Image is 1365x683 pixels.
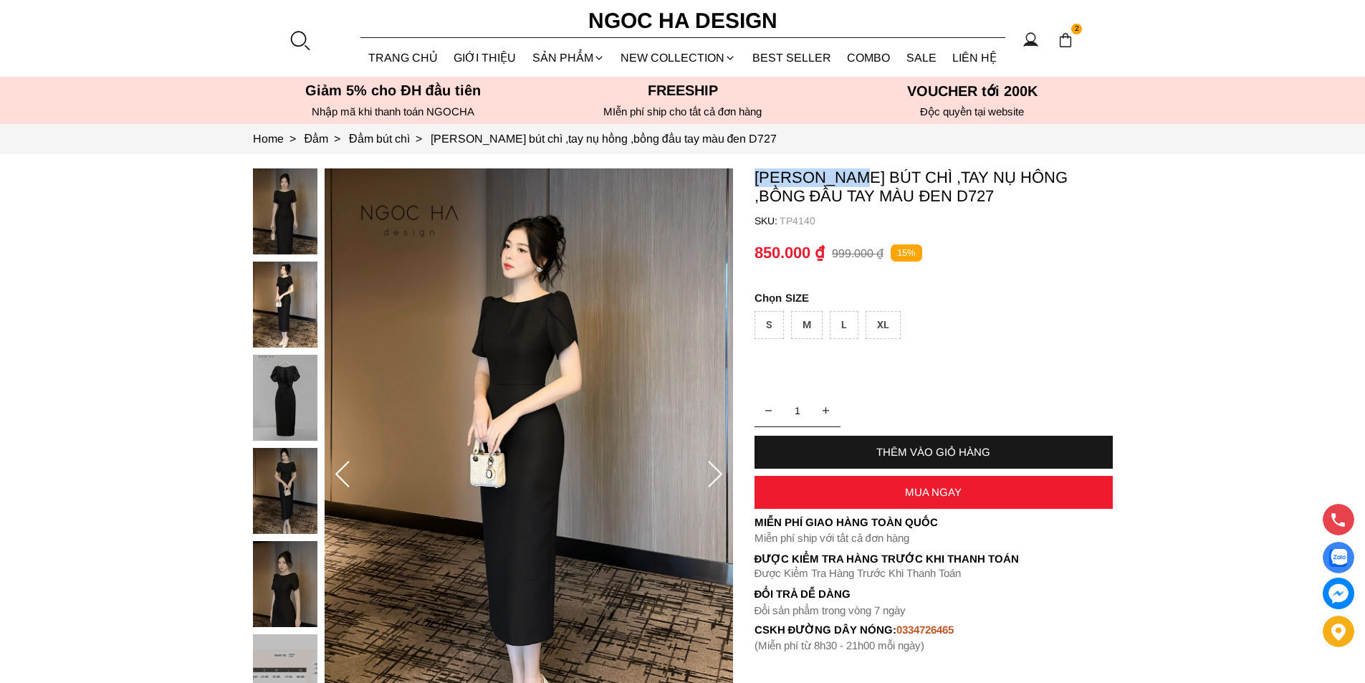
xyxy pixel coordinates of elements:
[744,39,840,77] a: BEST SELLER
[253,168,317,254] img: Alice Dress_Đầm bút chì ,tay nụ hồng ,bồng đầu tay màu đen D727_mini_0
[525,39,613,77] div: SẢN PHẨM
[648,82,718,98] font: Freeship
[253,355,317,441] img: Alice Dress_Đầm bút chì ,tay nụ hồng ,bồng đầu tay màu đen D727_mini_2
[1071,24,1083,35] span: 2
[305,82,481,98] font: Giảm 5% cho ĐH đầu tiên
[312,105,474,118] font: Nhập mã khi thanh toán NGOCHA
[891,244,922,262] p: 15%
[755,168,1113,206] p: [PERSON_NAME] bút chì ,tay nụ hồng ,bồng đầu tay màu đen D727
[1329,549,1347,567] img: Display image
[755,532,909,544] font: Miễn phí ship với tất cả đơn hàng
[832,105,1113,118] h6: Độc quyền tại website
[755,396,840,425] input: Quantity input
[896,624,954,636] font: 0334726465
[755,244,825,262] p: 850.000 ₫
[253,262,317,348] img: Alice Dress_Đầm bút chì ,tay nụ hồng ,bồng đầu tay màu đen D727_mini_1
[253,541,317,627] img: Alice Dress_Đầm bút chì ,tay nụ hồng ,bồng đầu tay màu đen D727_mini_4
[755,567,1113,580] p: Được Kiểm Tra Hàng Trước Khi Thanh Toán
[944,39,1005,77] a: LIÊN HỆ
[866,311,901,339] div: XL
[755,446,1113,458] div: THÊM VÀO GIỎ HÀNG
[791,311,823,339] div: M
[305,133,350,145] a: Link to Đầm
[1323,578,1354,609] a: messenger
[1058,32,1073,48] img: img-CART-ICON-ksit0nf1
[431,133,777,145] a: Link to Alice Dress_Đầm bút chì ,tay nụ hồng ,bồng đầu tay màu đen D727
[830,311,858,339] div: L
[755,215,780,226] h6: SKU:
[832,247,883,260] p: 999.000 ₫
[755,624,897,636] font: cskh đường dây nóng:
[755,553,1113,565] p: Được Kiểm Tra Hàng Trước Khi Thanh Toán
[899,39,945,77] a: SALE
[755,588,1113,600] h6: Đổi trả dễ dàng
[360,39,446,77] a: TRANG CHỦ
[542,105,823,118] h6: MIễn phí ship cho tất cả đơn hàng
[1323,542,1354,573] a: Display image
[410,133,428,145] span: >
[832,82,1113,100] h5: VOUCHER tới 200K
[755,486,1113,498] div: MUA NGAY
[253,133,305,145] a: Link to Home
[349,133,431,145] a: Link to Đầm bút chì
[446,39,525,77] a: GIỚI THIỆU
[284,133,302,145] span: >
[755,516,938,528] font: Miễn phí giao hàng toàn quốc
[755,604,906,616] font: Đổi sản phẩm trong vòng 7 ngày
[755,311,784,339] div: S
[613,39,744,77] a: NEW COLLECTION
[755,292,1113,304] p: SIZE
[328,133,346,145] span: >
[780,215,1113,226] p: TP4140
[575,4,790,38] a: Ngoc Ha Design
[253,448,317,534] img: Alice Dress_Đầm bút chì ,tay nụ hồng ,bồng đầu tay màu đen D727_mini_3
[839,39,899,77] a: Combo
[755,639,924,651] font: (Miễn phí từ 8h30 - 21h00 mỗi ngày)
